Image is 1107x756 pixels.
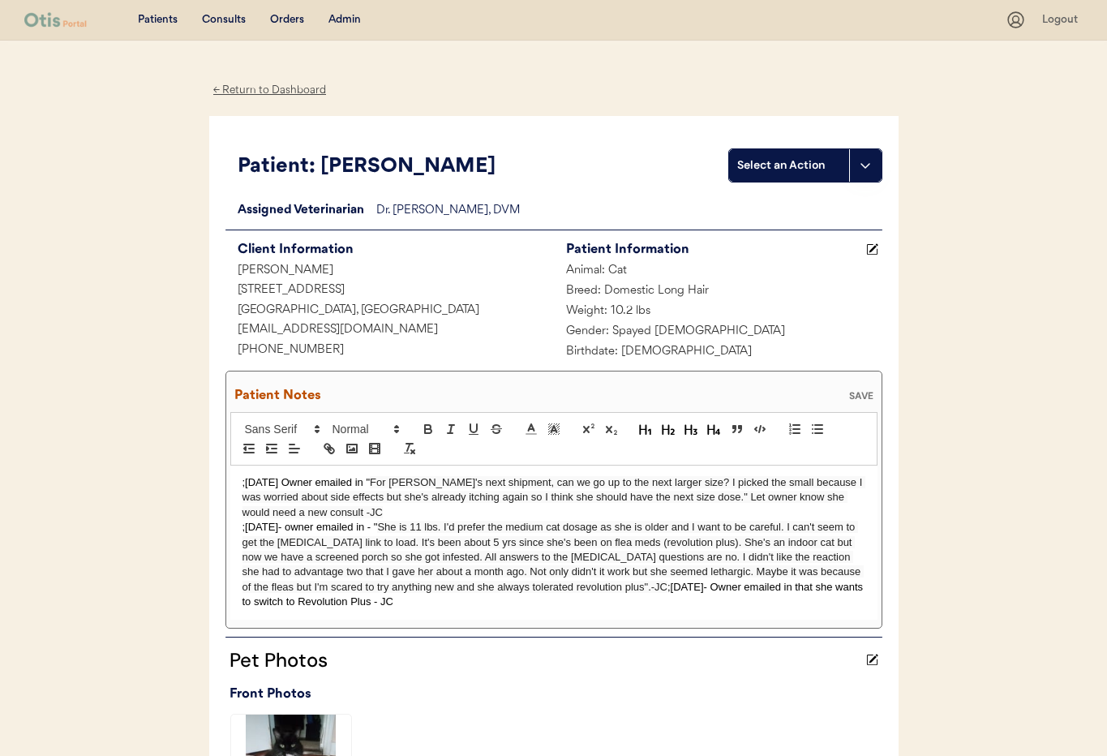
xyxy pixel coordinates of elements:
div: Front Photos [230,683,882,706]
div: [GEOGRAPHIC_DATA], [GEOGRAPHIC_DATA] [225,301,554,321]
div: SAVE [845,391,877,401]
p: ;[DATE]- owner emailed in - " ;[DATE]- Owner emailed in that she wants to switch to Revolution Pl... [242,520,865,610]
span: She is 11 lbs. I'd prefer the medium cat dosage as she is older and I want to be careful. I can't... [242,521,864,593]
div: Breed: Domestic Long Hair [554,281,882,302]
span: Font color [520,419,543,439]
div: Animal: Cat [554,261,882,281]
div: Pet Photos [225,646,862,675]
div: Patient Information [566,238,862,261]
div: Gender: Spayed [DEMOGRAPHIC_DATA] [554,322,882,342]
span: Font [238,419,325,439]
p: ;[DATE] Owner emailed in " [242,475,865,520]
div: [PERSON_NAME] [225,261,554,281]
div: Dr. [PERSON_NAME], DVM [376,201,882,221]
div: [PHONE_NUMBER] [225,341,554,361]
div: Birthdate: [DEMOGRAPHIC_DATA] [554,342,882,363]
div: Logout [1042,12,1083,28]
div: Consults [202,12,246,28]
span: Highlight color [543,419,565,439]
div: Client Information [238,238,554,261]
span: For [PERSON_NAME]'s next shipment, can we go up to the next larger size? I picked the small becau... [242,476,865,518]
div: Patients [138,12,178,28]
div: Patient: [PERSON_NAME] [238,152,728,183]
div: Weight: 10.2 lbs [554,302,882,322]
div: Patient Notes [234,384,845,407]
div: Admin [328,12,361,28]
div: Orders [270,12,304,28]
div: Assigned Veterinarian [225,201,376,221]
div: [EMAIL_ADDRESS][DOMAIN_NAME] [225,320,554,341]
div: ← Return to Dashboard [209,81,331,100]
div: Select an Action [737,157,841,174]
div: [STREET_ADDRESS] [225,281,554,301]
span: Font size [325,419,405,439]
span: Text alignment [283,439,306,458]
